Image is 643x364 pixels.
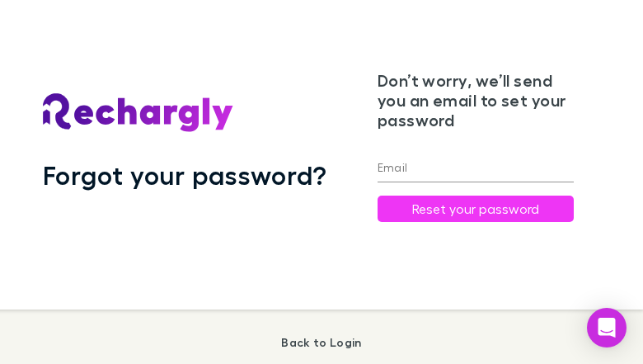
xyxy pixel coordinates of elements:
a: Back to Login [281,335,361,349]
h1: Forgot your password? [43,159,327,191]
button: Reset your password [378,196,575,222]
h3: Don’t worry, we’ll send you an email to set your password [378,70,575,130]
div: Open Intercom Messenger [587,308,627,347]
img: Rechargly's Logo [43,93,234,133]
